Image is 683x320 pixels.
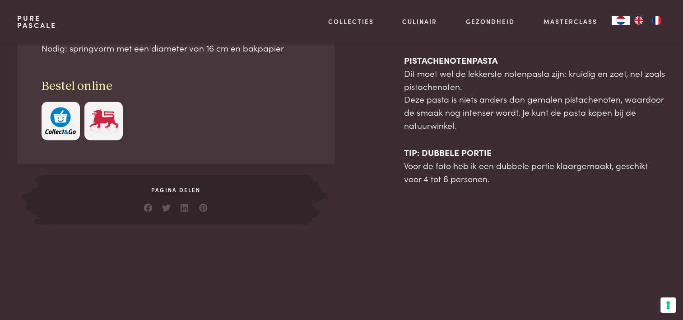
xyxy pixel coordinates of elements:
span: Pagina delen [45,186,306,194]
div: Language [612,16,630,25]
a: Gezondheid [466,17,515,26]
a: EN [630,16,648,25]
p: Nodig: springvorm met een diameter van 16 cm en bakpapier [42,42,311,55]
a: PurePascale [17,14,56,29]
ul: Language list [630,16,666,25]
a: Masterclass [544,17,597,26]
h3: Bestel online [42,79,311,94]
strong: PISTACHENOTENPASTA [404,54,497,66]
strong: TIP: DUBBELE PORTIE [404,146,492,158]
aside: Language selected: Nederlands [612,16,666,25]
a: Culinair [402,17,437,26]
a: FR [648,16,666,25]
img: c308188babc36a3a401bcb5cb7e020f4d5ab42f7cacd8327e500463a43eeb86c.svg [45,107,76,135]
img: Delhaize [88,107,119,135]
a: NL [612,16,630,25]
a: Collecties [328,17,374,26]
button: Uw voorkeuren voor toestemming voor trackingtechnologieën [660,297,676,313]
p: Dit moet wel de lekkerste notenpasta zijn: kruidig en zoet, net zoals pistachenoten. Deze pasta i... [404,54,666,132]
p: Voor de foto heb ik een dubbele portie klaargemaakt, geschikt voor 4 tot 6 personen. [404,146,666,185]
